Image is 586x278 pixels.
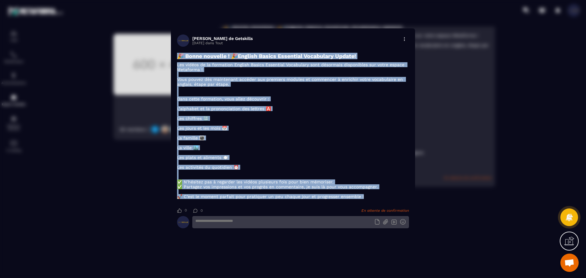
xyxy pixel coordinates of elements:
[185,208,187,213] span: 0
[560,254,579,272] div: Ouvrir le chat
[192,41,253,45] p: [DATE] dans Tout
[177,62,409,199] p: Les vidéos de la formation English Basics Essential Vocabulary sont désormais disponibles sur vot...
[361,208,409,213] i: En attente de confirmation
[201,208,203,213] span: 0
[192,36,253,41] h3: [PERSON_NAME] de Getskills
[177,53,409,59] h3: 🎉 Bonne nouvelle ! 🎉English Basics Essential Vocabulary Update!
